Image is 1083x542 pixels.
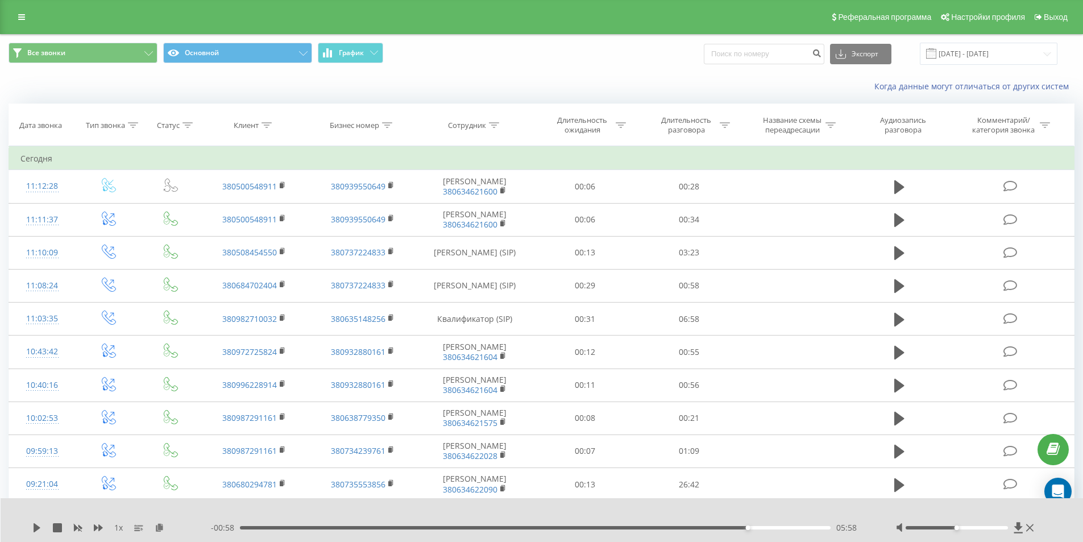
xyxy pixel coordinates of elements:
a: 380932880161 [331,346,385,357]
td: 00:06 [533,203,637,236]
div: 11:10:09 [20,242,64,264]
input: Поиск по номеру [704,44,824,64]
td: 03:23 [637,236,741,269]
a: 380635148256 [331,313,385,324]
div: Сотрудник [448,121,486,130]
td: Квалификатор (SIP) [417,303,533,336]
a: 380634621604 [443,351,497,362]
div: Статус [157,121,180,130]
span: 1 x [114,522,123,533]
div: Клиент [234,121,259,130]
td: 00:12 [533,336,637,369]
div: 10:43:42 [20,341,64,363]
div: 10:02:53 [20,407,64,429]
a: 380982710032 [222,313,277,324]
a: 380638779350 [331,412,385,423]
td: [PERSON_NAME] [417,435,533,467]
td: 00:56 [637,369,741,402]
div: 09:21:04 [20,473,64,495]
a: 380634621575 [443,417,497,428]
div: 11:03:35 [20,308,64,330]
div: Тип звонка [86,121,125,130]
td: [PERSON_NAME] [417,468,533,502]
div: Дата звонка [19,121,62,130]
td: 00:29 [533,269,637,302]
a: 380939550649 [331,214,385,225]
td: [PERSON_NAME] [417,203,533,236]
td: 00:31 [533,303,637,336]
td: 00:21 [637,402,741,435]
span: Настройки профиля [951,13,1025,22]
a: 380972725824 [222,346,277,357]
div: Название схемы переадресации [762,115,823,135]
td: 00:06 [533,170,637,203]
td: 00:55 [637,336,741,369]
a: 380634622090 [443,484,497,495]
td: [PERSON_NAME] [417,402,533,435]
td: 00:08 [533,402,637,435]
a: 380634622028 [443,450,497,461]
a: 380939550649 [331,181,385,192]
td: 01:09 [637,435,741,467]
span: График [339,49,364,57]
a: 380680294781 [222,479,277,490]
div: Длительность ожидания [552,115,613,135]
a: 380737224833 [331,247,385,258]
div: Open Intercom Messenger [1044,478,1072,505]
a: 380634621600 [443,219,497,230]
td: [PERSON_NAME] (SIP) [417,236,533,269]
td: 00:58 [637,269,741,302]
span: Выход [1044,13,1068,22]
td: [PERSON_NAME] [417,336,533,369]
td: 26:42 [637,468,741,502]
td: 00:28 [637,170,741,203]
td: [PERSON_NAME] [417,170,533,203]
a: 380987291161 [222,412,277,423]
a: 380737224833 [331,280,385,291]
td: Сегодня [9,147,1074,170]
a: 380500548911 [222,181,277,192]
span: - 00:58 [211,522,240,533]
td: 00:11 [533,369,637,402]
span: Реферальная программа [838,13,931,22]
div: Аудиозапись разговора [866,115,940,135]
a: 380996228914 [222,379,277,390]
button: График [318,43,383,63]
td: 00:13 [533,468,637,502]
td: [PERSON_NAME] [417,369,533,402]
div: Длительность разговора [656,115,717,135]
a: 380508454550 [222,247,277,258]
a: Когда данные могут отличаться от других систем [874,81,1074,92]
div: 11:11:37 [20,209,64,231]
a: 380987291161 [222,445,277,456]
div: Accessibility label [955,526,959,530]
a: 380634621604 [443,384,497,395]
td: 00:07 [533,435,637,467]
span: Все звонки [27,48,65,57]
div: 10:40:16 [20,374,64,396]
div: 11:08:24 [20,275,64,297]
a: 380734239761 [331,445,385,456]
td: 00:34 [637,203,741,236]
div: Accessibility label [745,526,750,530]
span: 05:58 [836,522,857,533]
a: 380634621600 [443,186,497,197]
button: Экспорт [830,44,891,64]
div: Комментарий/категория звонка [970,115,1037,135]
td: [PERSON_NAME] (SIP) [417,269,533,302]
a: 380735553856 [331,479,385,490]
div: Бизнес номер [330,121,379,130]
div: 11:12:28 [20,175,64,197]
a: 380684702404 [222,280,277,291]
a: 380500548911 [222,214,277,225]
div: 09:59:13 [20,440,64,462]
button: Основной [163,43,312,63]
td: 00:13 [533,236,637,269]
td: 06:58 [637,303,741,336]
a: 380932880161 [331,379,385,390]
button: Все звонки [9,43,157,63]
